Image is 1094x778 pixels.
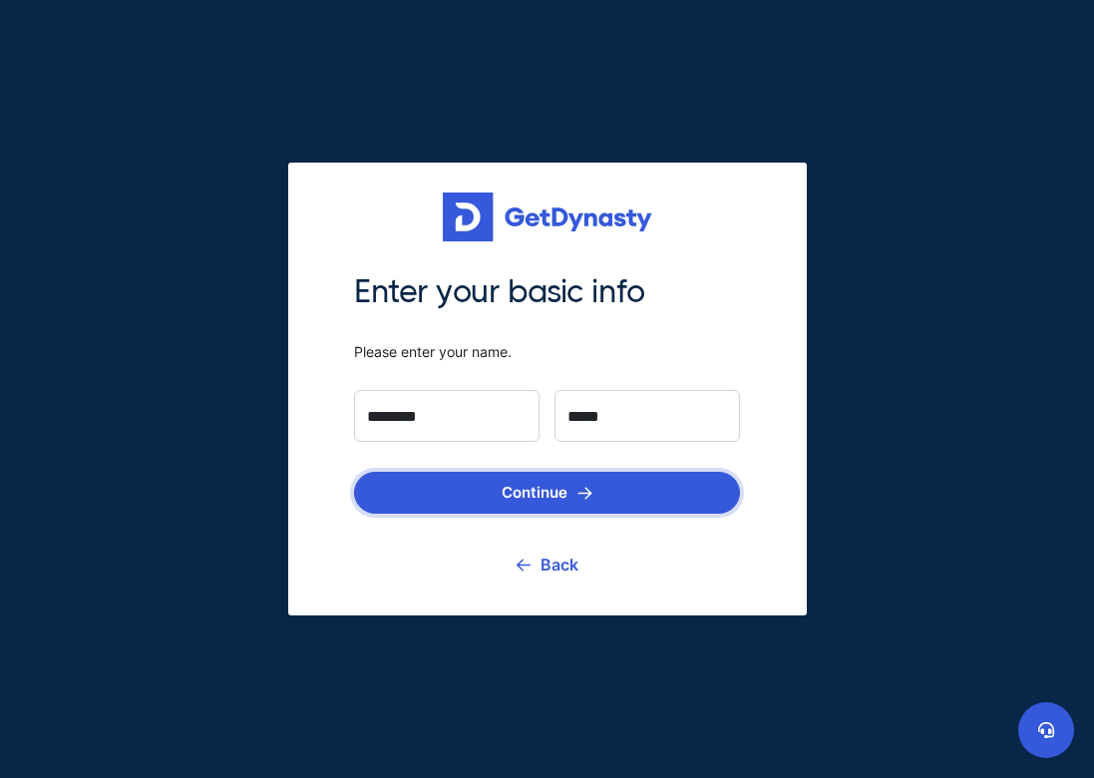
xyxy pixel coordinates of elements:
[443,193,652,242] img: Get started for free with Dynasty Trust Company
[354,472,740,514] button: Continue
[517,540,578,589] a: Back
[354,343,740,361] span: Please enter your name.
[354,271,740,313] span: Enter your basic info
[517,559,531,572] img: go back icon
